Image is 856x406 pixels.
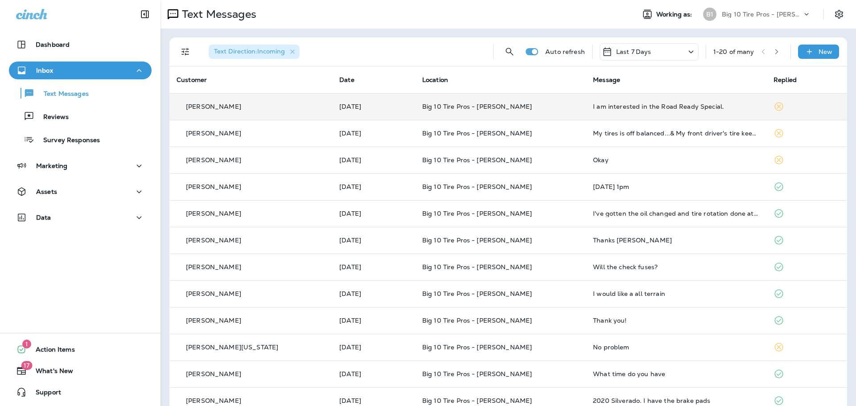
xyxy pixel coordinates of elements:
[339,76,354,84] span: Date
[186,397,241,404] p: [PERSON_NAME]
[186,317,241,324] p: [PERSON_NAME]
[593,156,759,164] div: Okay
[422,209,532,217] span: Big 10 Tire Pros - [PERSON_NAME]
[186,183,241,190] p: [PERSON_NAME]
[339,103,408,110] p: Aug 24, 2025 12:30 PM
[422,370,532,378] span: Big 10 Tire Pros - [PERSON_NAME]
[819,48,832,55] p: New
[593,263,759,271] div: Will the check fuses?
[339,370,408,377] p: Aug 21, 2025 08:19 PM
[9,107,152,126] button: Reviews
[339,210,408,217] p: Aug 22, 2025 10:22 AM
[339,130,408,137] p: Aug 23, 2025 10:41 AM
[593,210,759,217] div: I've gotten the oil changed and tire rotation done at the gluckstadt location a few weeks ago. Th...
[186,103,241,110] p: [PERSON_NAME]
[186,290,241,297] p: [PERSON_NAME]
[178,8,256,21] p: Text Messages
[501,43,519,61] button: Search Messages
[422,236,532,244] span: Big 10 Tire Pros - [PERSON_NAME]
[9,340,152,358] button: 1Action Items
[36,67,53,74] p: Inbox
[9,36,152,53] button: Dashboard
[545,48,585,55] p: Auto refresh
[186,210,241,217] p: [PERSON_NAME]
[21,361,32,370] span: 17
[656,11,694,18] span: Working as:
[616,48,651,55] p: Last 7 Days
[422,263,532,271] span: Big 10 Tire Pros - [PERSON_NAME]
[36,41,70,48] p: Dashboard
[774,76,797,84] span: Replied
[422,129,532,137] span: Big 10 Tire Pros - [PERSON_NAME]
[422,290,532,298] span: Big 10 Tire Pros - [PERSON_NAME]
[177,76,207,84] span: Customer
[186,237,241,244] p: [PERSON_NAME]
[9,84,152,103] button: Text Messages
[35,90,89,98] p: Text Messages
[593,130,759,137] div: My tires is off balanced...& My front driver's tire keep getting low...when can I get this looked...
[593,237,759,244] div: Thanks Monica
[27,389,61,399] span: Support
[9,183,152,201] button: Assets
[422,103,532,111] span: Big 10 Tire Pros - [PERSON_NAME]
[593,183,759,190] div: Wednesday August 27th at 1pm
[593,290,759,297] div: I would like a all terrain
[722,11,802,18] p: Big 10 Tire Pros - [PERSON_NAME]
[9,157,152,175] button: Marketing
[9,362,152,380] button: 17What's New
[593,344,759,351] div: No problem
[713,48,754,55] div: 1 - 20 of many
[339,263,408,271] p: Aug 22, 2025 09:29 AM
[34,136,100,145] p: Survey Responses
[339,317,408,324] p: Aug 22, 2025 07:56 AM
[339,397,408,404] p: Aug 21, 2025 04:08 PM
[132,5,157,23] button: Collapse Sidebar
[36,188,57,195] p: Assets
[177,43,194,61] button: Filters
[27,367,73,378] span: What's New
[36,214,51,221] p: Data
[339,290,408,297] p: Aug 22, 2025 09:16 AM
[9,130,152,149] button: Survey Responses
[34,113,69,122] p: Reviews
[9,62,152,79] button: Inbox
[186,344,278,351] p: [PERSON_NAME][US_STATE]
[593,397,759,404] div: 2020 Silverado. I have the brake pads
[339,344,408,351] p: Aug 22, 2025 07:43 AM
[9,209,152,226] button: Data
[214,47,285,55] span: Text Direction : Incoming
[339,237,408,244] p: Aug 22, 2025 09:59 AM
[422,397,532,405] span: Big 10 Tire Pros - [PERSON_NAME]
[22,340,31,349] span: 1
[186,156,241,164] p: [PERSON_NAME]
[422,316,532,324] span: Big 10 Tire Pros - [PERSON_NAME]
[422,76,448,84] span: Location
[593,103,759,110] div: I am interested in the Road Ready Special.
[9,383,152,401] button: Support
[186,263,241,271] p: [PERSON_NAME]
[186,130,241,137] p: [PERSON_NAME]
[593,317,759,324] div: Thank you!
[339,183,408,190] p: Aug 22, 2025 10:50 AM
[422,156,532,164] span: Big 10 Tire Pros - [PERSON_NAME]
[422,183,532,191] span: Big 10 Tire Pros - [PERSON_NAME]
[593,76,620,84] span: Message
[27,346,75,357] span: Action Items
[209,45,300,59] div: Text Direction:Incoming
[593,370,759,377] div: What time do you have
[339,156,408,164] p: Aug 22, 2025 02:07 PM
[703,8,716,21] div: B1
[36,162,67,169] p: Marketing
[422,343,532,351] span: Big 10 Tire Pros - [PERSON_NAME]
[186,370,241,377] p: [PERSON_NAME]
[831,6,847,22] button: Settings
